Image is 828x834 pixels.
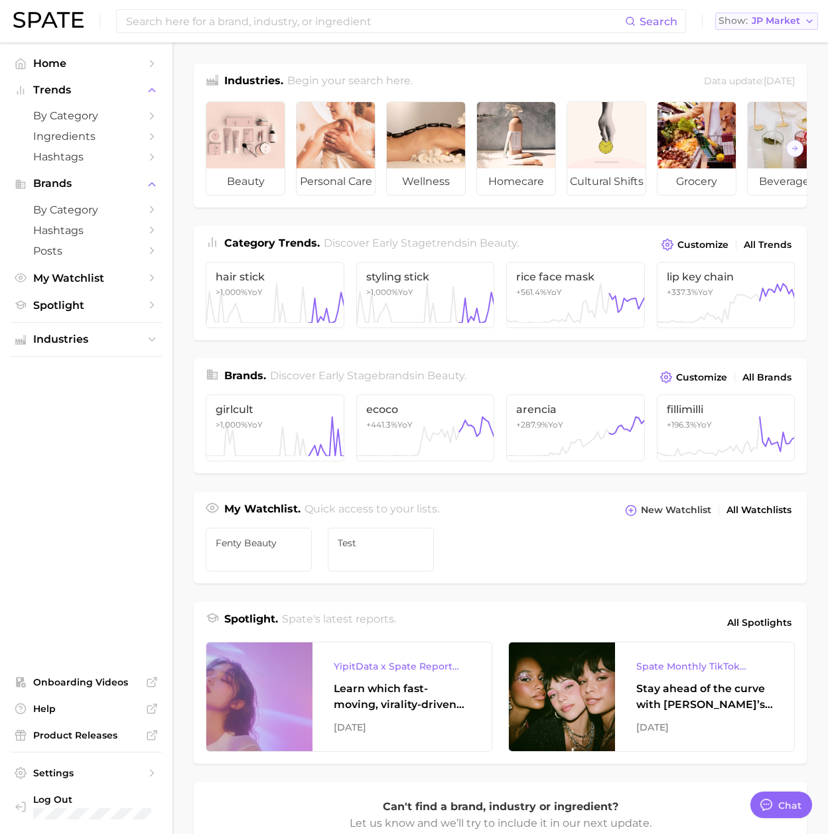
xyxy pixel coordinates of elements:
[11,174,162,194] button: Brands
[33,729,139,741] span: Product Releases
[297,168,375,195] span: personal care
[206,528,312,571] a: Fenty Beauty
[338,538,424,548] span: Test
[740,236,795,254] a: All Trends
[742,372,792,383] span: All Brands
[641,505,711,516] span: New Watchlist
[11,53,162,74] a: Home
[752,17,800,25] span: JP Market
[216,420,263,430] span: YoY
[282,611,396,634] h2: Spate's latest reports.
[11,699,162,719] a: Help
[477,168,555,195] span: homecare
[476,101,556,196] a: homecare
[305,501,439,520] h2: Quick access to your lists.
[723,501,795,519] a: All Watchlists
[334,719,470,735] div: [DATE]
[480,237,517,249] span: beauty
[640,15,677,28] span: Search
[224,369,266,382] span: Brands .
[657,101,736,196] a: grocery
[11,295,162,316] a: Spotlight
[739,369,795,387] a: All Brands
[366,287,413,297] span: YoY
[11,725,162,745] a: Product Releases
[33,245,139,257] span: Posts
[719,17,748,25] span: Show
[636,681,773,713] div: Stay ahead of the curve with [PERSON_NAME]’s latest monthly tracker, spotlighting the fastest-gro...
[206,262,344,328] a: hair stick>1,000%YoY
[224,501,301,520] h1: My Watchlist.
[224,73,283,91] h1: Industries.
[11,672,162,692] a: Onboarding Videos
[748,168,826,195] span: beverages
[622,501,715,520] button: New Watchlist
[33,57,139,70] span: Home
[747,101,827,196] a: beverages
[636,658,773,674] div: Spate Monthly TikTok Brands Tracker
[334,658,470,674] div: YipitData x Spate Report Virality-Driven Brands Are Taking a Slice of the Beauty Pie
[676,372,727,383] span: Customize
[567,101,646,196] a: cultural shifts
[206,101,285,196] a: beauty
[11,268,162,288] a: My Watchlist
[11,763,162,783] a: Settings
[33,130,139,143] span: Ingredients
[366,420,413,430] span: +441.3% YoY
[427,369,464,382] span: beauty
[328,528,434,571] a: Test
[33,676,139,688] span: Onboarding Videos
[516,403,635,416] span: arencia
[704,73,795,91] div: Data update: [DATE]
[33,299,139,312] span: Spotlight
[33,703,139,715] span: Help
[366,287,398,297] span: >1,000%
[366,403,485,416] span: ecoco
[224,611,278,634] h1: Spotlight.
[356,262,495,328] a: styling stick>1,000%YoY
[216,403,334,416] span: girlcult
[287,73,413,91] h2: Begin your search here.
[356,394,495,461] a: ecoco+441.3%YoY
[125,10,625,32] input: Search here for a brand, industry, or ingredient
[657,262,795,328] a: lip key chain+337.3%YoY
[33,794,151,805] span: Log Out
[11,105,162,126] a: by Category
[658,235,732,254] button: Customize
[11,126,162,147] a: Ingredients
[11,147,162,167] a: Hashtags
[727,615,792,630] span: All Spotlights
[11,200,162,220] a: by Category
[786,140,803,157] button: Scroll Right
[516,270,635,283] span: rice face mask
[677,239,728,251] span: Customize
[667,420,712,430] span: +196.3% YoY
[11,220,162,241] a: Hashtags
[334,681,470,713] div: Learn which fast-moving, virality-driven brands are leading the pack, the risks of viral growth, ...
[667,287,713,297] span: +337.3% YoY
[516,287,562,297] span: +561.4% YoY
[366,270,485,283] span: styling stick
[13,12,84,28] img: SPATE
[11,329,162,349] button: Industries
[667,270,786,283] span: lip key chain
[386,101,466,196] a: wellness
[33,109,139,122] span: by Category
[516,420,563,430] span: +287.9% YoY
[567,168,646,195] span: cultural shifts
[224,237,320,249] span: Category Trends .
[387,168,465,195] span: wellness
[206,394,344,461] a: girlcult>1,000%YoY
[216,270,334,283] span: hair stick
[33,224,139,237] span: Hashtags
[667,403,786,416] span: fillimilli
[33,204,139,216] span: by Category
[270,369,466,382] span: Discover Early Stage brands in .
[33,150,139,163] span: Hashtags
[206,642,492,752] a: YipitData x Spate Report Virality-Driven Brands Are Taking a Slice of the Beauty PieLearn which f...
[11,80,162,100] button: Trends
[11,790,162,823] a: Log out. Currently logged in with e-mail yumi.toki@spate.nyc.
[715,13,818,30] button: ShowJP Market
[744,239,792,251] span: All Trends
[33,84,139,96] span: Trends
